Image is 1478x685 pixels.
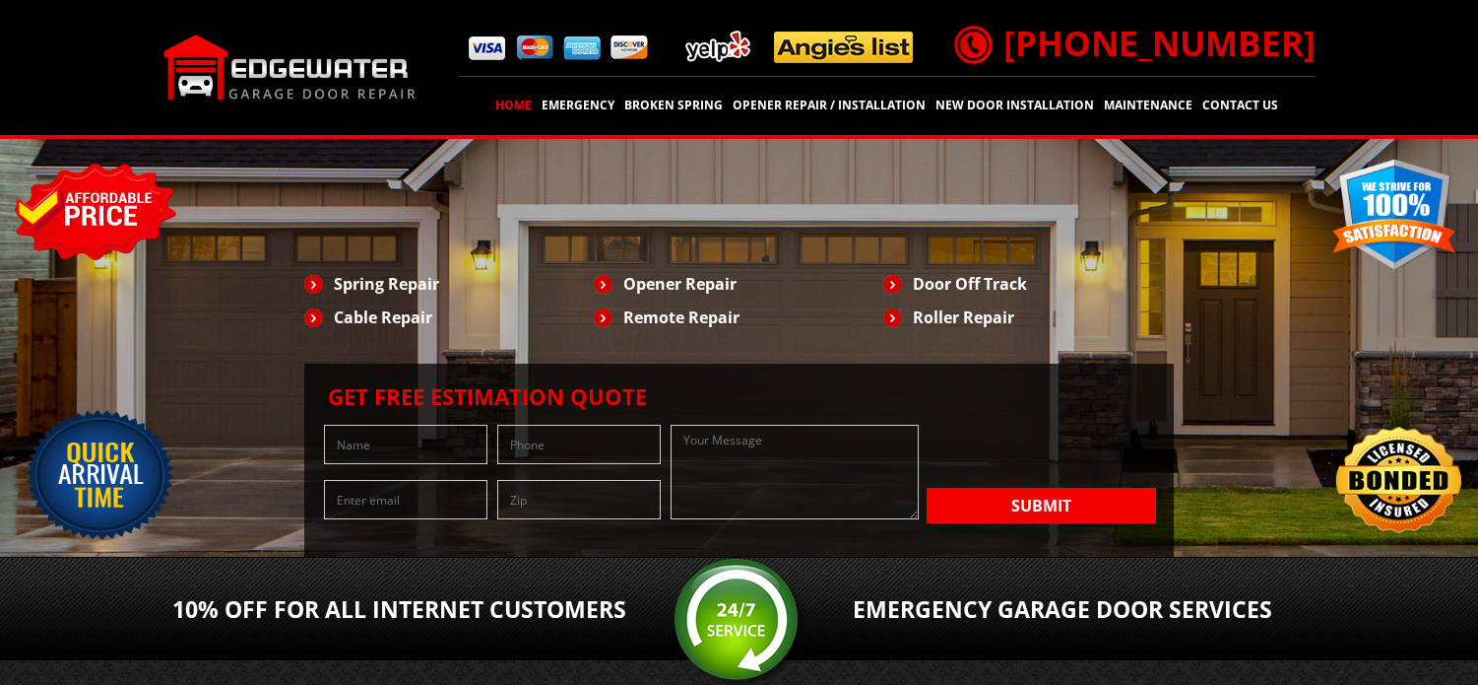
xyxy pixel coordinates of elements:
li: Cable Repair [304,301,594,334]
img: pay3.png [563,36,601,60]
li: Spring Repair [304,267,594,301]
a: [PHONE_NUMBER] [954,20,1316,66]
button: Submit [927,488,1156,523]
li: Roller Repair [883,301,1173,334]
a: Broken Spring [621,92,726,119]
h2: 10% OFF For All Internet Customers [163,596,626,624]
a: Home [492,92,535,119]
iframe: reCAPTCHA [927,425,1157,484]
a: Maintenance [1101,92,1195,119]
a: Opener Repair / installation [730,92,929,119]
a: Contact Us [1199,92,1281,119]
input: Enter email [324,480,487,519]
h2: Emergency Garage Door services [853,596,1316,624]
img: Edgewater.png [163,34,417,101]
li: Opener Repair [594,267,883,301]
a: New door installation [932,92,1097,119]
a: EMERGENCY [539,92,617,119]
li: Remote Repair [594,301,883,334]
input: Name [324,425,487,464]
input: Phone [497,425,661,464]
img: pay1.png [469,36,506,60]
img: call.png [948,20,997,69]
img: pay4.png [610,35,648,60]
input: Zip [497,480,661,519]
li: Door Off Track [883,267,1173,301]
img: pay2.png [516,35,553,60]
h2: Get Free Estimation Quote [314,383,1165,409]
img: add.png [677,23,922,71]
